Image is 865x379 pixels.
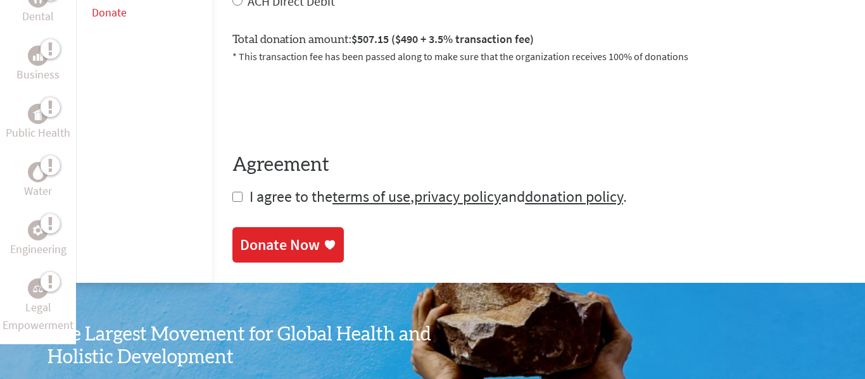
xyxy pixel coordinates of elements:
span: $507.15 ($490 + 3.5% transaction fee) [351,32,534,46]
div: Business [28,46,48,66]
span: I agree to the , and . [249,187,627,206]
a: Public HealthPublic Health [6,104,70,142]
div: Public Health [28,104,48,124]
p: Business [16,66,60,84]
p: * This transaction fee has been passed along to make sure that the organization receives 100% of ... [232,49,845,64]
div: Engineering [28,220,48,240]
img: Public Health [33,108,43,120]
a: Legal EmpowermentLegal Empowerment [3,278,73,334]
p: Dental [22,8,54,25]
iframe: reCAPTCHA [232,79,425,128]
a: Donate [92,5,127,20]
img: Legal Empowerment [33,285,43,292]
a: BusinessBusiness [16,46,60,84]
img: Engineering [33,225,43,235]
h4: Agreement [232,154,845,177]
p: Legal Empowerment [3,299,73,334]
div: Water [28,162,48,182]
p: Water [24,182,52,200]
a: donation policy [525,187,623,206]
h3: The Largest Movement for Global Health and Holistic Development [47,323,432,369]
img: Water [33,165,43,180]
a: EngineeringEngineering [10,220,66,258]
a: privacy policy [414,187,501,206]
a: terms of use [332,187,410,206]
a: WaterWater [24,162,52,200]
a: Donate Now [232,227,344,263]
img: Business [33,51,43,61]
div: Legal Empowerment [28,278,48,299]
p: Engineering [10,240,66,258]
label: Total donation amount: [232,30,534,49]
p: Public Health [6,124,70,142]
div: Donate Now [240,235,320,255]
